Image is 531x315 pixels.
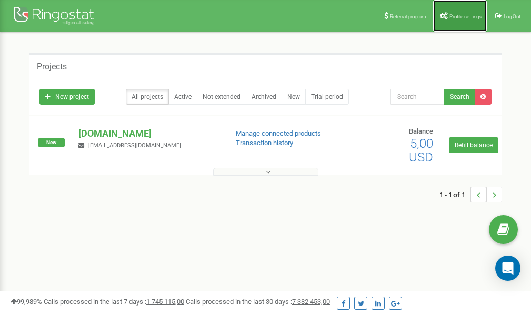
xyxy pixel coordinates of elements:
[168,89,197,105] a: Active
[126,89,169,105] a: All projects
[409,136,433,165] span: 5,00 USD
[197,89,246,105] a: Not extended
[236,139,293,147] a: Transaction history
[305,89,349,105] a: Trial period
[236,129,321,137] a: Manage connected products
[409,127,433,135] span: Balance
[38,138,65,147] span: New
[186,298,330,306] span: Calls processed in the last 30 days :
[292,298,330,306] u: 7 382 453,00
[495,256,520,281] div: Open Intercom Messenger
[449,14,482,19] span: Profile settings
[390,14,426,19] span: Referral program
[246,89,282,105] a: Archived
[44,298,184,306] span: Calls processed in the last 7 days :
[78,127,218,140] p: [DOMAIN_NAME]
[439,176,502,213] nav: ...
[37,62,67,72] h5: Projects
[282,89,306,105] a: New
[439,187,470,202] span: 1 - 1 of 1
[390,89,445,105] input: Search
[146,298,184,306] u: 1 745 115,00
[444,89,475,105] button: Search
[88,142,181,149] span: [EMAIL_ADDRESS][DOMAIN_NAME]
[504,14,520,19] span: Log Out
[449,137,498,153] a: Refill balance
[39,89,95,105] a: New project
[11,298,42,306] span: 99,989%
